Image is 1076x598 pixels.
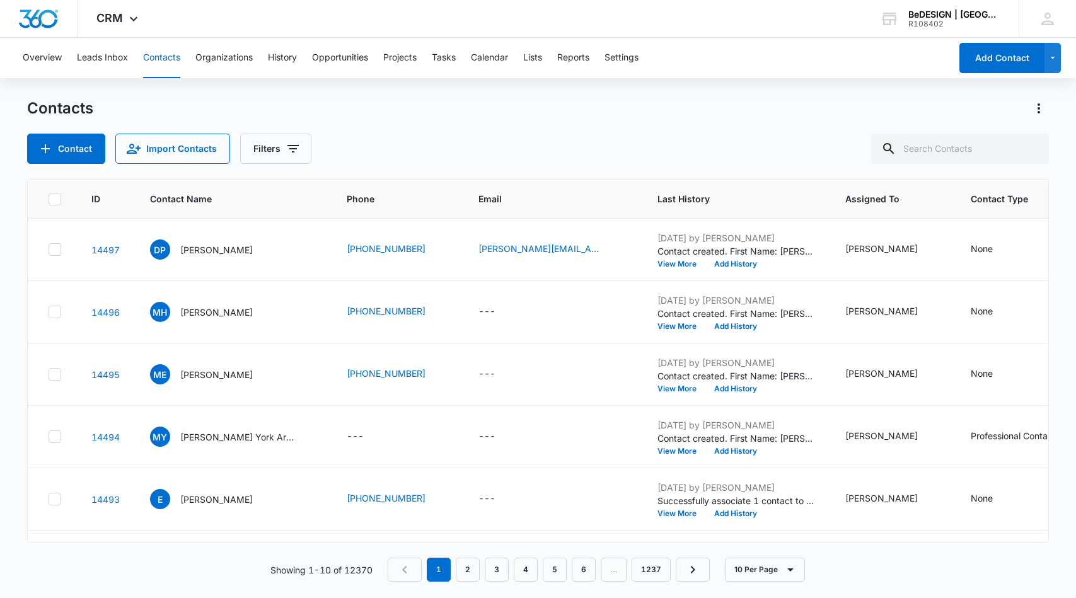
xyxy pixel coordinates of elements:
[971,367,1015,382] div: Contact Type - None - Select to Edit Field
[705,447,766,455] button: Add History
[478,367,518,382] div: Email - - Select to Edit Field
[91,369,120,380] a: Navigate to contact details page for Maria Estella Monterrey
[471,38,508,78] button: Calendar
[347,492,425,505] a: [PHONE_NUMBER]
[657,323,705,330] button: View More
[657,494,815,507] p: Successfully associate 1 contact to "Plus Two Interiors" Organization.
[657,294,815,307] p: [DATE] by [PERSON_NAME]
[478,304,518,319] div: Email - - Select to Edit Field
[971,242,1015,257] div: Contact Type - None - Select to Edit Field
[845,192,922,205] span: Assigned To
[150,192,298,205] span: Contact Name
[77,38,128,78] button: Leads Inbox
[96,11,123,25] span: CRM
[657,432,815,445] p: Contact created. First Name: [PERSON_NAME] Last Name: York Architects Retail Customer or Trade Pa...
[845,429,940,444] div: Assigned To - Lydia Meeks - Select to Edit Field
[478,429,495,444] div: ---
[240,134,311,164] button: Filters
[657,244,815,258] p: Contact created. First Name: [PERSON_NAME] Last Name: [PERSON_NAME] Phone: [PHONE_NUMBER] Email: ...
[150,489,275,509] div: Contact Name - Erin - Select to Edit Field
[180,368,253,381] p: [PERSON_NAME]
[347,242,448,257] div: Phone - (713) 825-1618 - Select to Edit Field
[971,367,993,380] div: None
[427,558,451,582] em: 1
[115,134,230,164] button: Import Contacts
[478,192,609,205] span: Email
[705,385,766,393] button: Add History
[150,302,170,322] span: MH
[657,231,815,244] p: [DATE] by [PERSON_NAME]
[908,20,1000,28] div: account id
[347,242,425,255] a: [PHONE_NUMBER]
[268,38,297,78] button: History
[845,367,940,382] div: Assigned To - Jessica Estrada - Select to Edit Field
[845,242,918,255] div: [PERSON_NAME]
[347,192,430,205] span: Phone
[705,510,766,517] button: Add History
[657,510,705,517] button: View More
[478,304,495,319] div: ---
[908,9,1000,20] div: account name
[347,492,448,507] div: Phone - (713) 305-6135 - Select to Edit Field
[657,385,705,393] button: View More
[705,260,766,268] button: Add History
[347,367,425,380] a: [PHONE_NUMBER]
[845,492,918,505] div: [PERSON_NAME]
[347,429,364,444] div: ---
[150,427,316,447] div: Contact Name - McKinney York Architects - Select to Edit Field
[432,38,456,78] button: Tasks
[971,192,1060,205] span: Contact Type
[657,307,815,320] p: Contact created. First Name: [PERSON_NAME] Last Name: [PERSON_NAME] Phone: [PHONE_NUMBER] Retail ...
[143,38,180,78] button: Contacts
[478,492,518,507] div: Email - - Select to Edit Field
[676,558,710,582] a: Next Page
[150,427,170,447] span: MY
[845,304,918,318] div: [PERSON_NAME]
[514,558,538,582] a: Page 4
[150,302,275,322] div: Contact Name - Murray Harris - Select to Edit Field
[971,304,1015,319] div: Contact Type - None - Select to Edit Field
[180,243,253,256] p: [PERSON_NAME]
[270,563,373,577] p: Showing 1-10 of 12370
[347,367,448,382] div: Phone - (857) 407-8211 - Select to Edit Field
[485,558,509,582] a: Page 3
[971,304,993,318] div: None
[27,134,105,164] button: Add Contact
[523,38,542,78] button: Lists
[971,429,1056,442] div: Professional Contact
[871,134,1049,164] input: Search Contacts
[347,304,448,319] div: Phone - (281) 660-4084 - Select to Edit Field
[725,558,805,582] button: 10 Per Page
[657,356,815,369] p: [DATE] by [PERSON_NAME]
[23,38,62,78] button: Overview
[195,38,253,78] button: Organizations
[657,260,705,268] button: View More
[91,307,120,318] a: Navigate to contact details page for Murray Harris
[150,489,170,509] span: E
[150,364,275,384] div: Contact Name - Maria Estella Monterrey - Select to Edit Field
[478,242,605,255] a: [PERSON_NAME][EMAIL_ADDRESS][DOMAIN_NAME]
[632,558,671,582] a: Page 1237
[180,430,294,444] p: [PERSON_NAME] York Architects
[605,38,639,78] button: Settings
[91,192,101,205] span: ID
[150,239,170,260] span: DP
[91,494,120,505] a: Navigate to contact details page for Erin
[180,306,253,319] p: [PERSON_NAME]
[657,481,815,494] p: [DATE] by [PERSON_NAME]
[1029,98,1049,118] button: Actions
[705,323,766,330] button: Add History
[657,418,815,432] p: [DATE] by [PERSON_NAME]
[180,493,253,506] p: [PERSON_NAME]
[478,367,495,382] div: ---
[150,239,275,260] div: Contact Name - Dennis Patel - Select to Edit Field
[543,558,567,582] a: Page 5
[383,38,417,78] button: Projects
[347,429,386,444] div: Phone - - Select to Edit Field
[845,367,918,380] div: [PERSON_NAME]
[150,364,170,384] span: ME
[312,38,368,78] button: Opportunities
[657,369,815,382] p: Contact created. First Name: [PERSON_NAME] Last Name: [PERSON_NAME] Monterrey Phone: [PHONE_NUMBE...
[478,429,518,444] div: Email - - Select to Edit Field
[91,432,120,442] a: Navigate to contact details page for McKinney York Architects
